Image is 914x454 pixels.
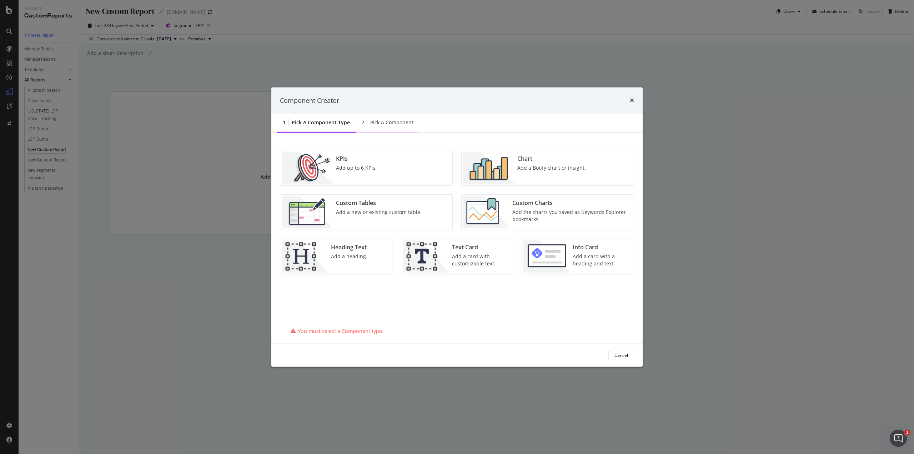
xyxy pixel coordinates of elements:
div: KPIs [336,155,377,163]
div: Chart [517,155,586,163]
div: Add a new or existing custom table. [336,209,422,216]
div: Text Card [452,243,509,251]
div: Add the charts you saved as Keywords Explorer bookmarks. [512,209,629,223]
div: Cancel [614,352,628,358]
img: CzM_nd8v.png [282,196,333,228]
img: CIPqJSrR.png [403,240,449,273]
div: Add up to 6 KPIs. [336,164,377,171]
div: Pick a Component type [292,119,350,126]
div: modal [271,87,643,366]
button: Cancel [608,350,634,361]
div: Heading Text [331,243,367,251]
div: Add a card with customizable text. [452,253,509,267]
img: CtJ9-kHf.png [282,240,328,273]
div: 2 [361,119,364,126]
div: Info Card [573,243,629,251]
span: 1 [904,430,910,435]
div: Custom Charts [512,199,629,207]
img: Chdk0Fza.png [463,196,509,228]
div: Component Creator [280,96,339,105]
div: Add a Botify chart or insight. [517,164,586,171]
div: Add a heading. [331,253,367,260]
div: Custom Tables [336,199,422,207]
div: times [630,96,634,105]
img: BHjNRGjj.png [463,152,514,184]
img: __UUOcd1.png [282,152,333,184]
span: You must select a Component type. [298,328,383,334]
div: Add a card with a heading and text. [573,253,629,267]
div: 1 [283,119,286,126]
iframe: Intercom live chat [890,430,907,447]
div: Pick a Component [370,119,413,126]
img: 9fcGIRyhgxRLRpur6FCk681sBQ4rDmX99LnU5EkywwAAAAAElFTkSuQmCC [523,240,570,273]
